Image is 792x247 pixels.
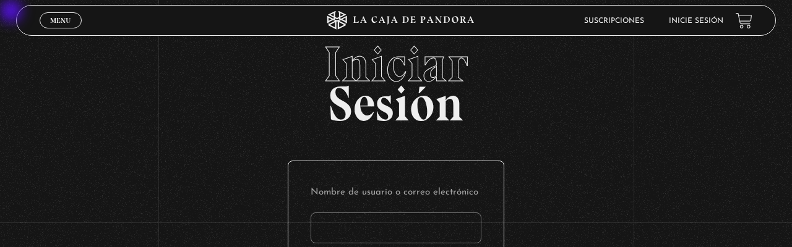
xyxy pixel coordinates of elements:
span: Menu [50,17,71,24]
span: Cerrar [46,27,75,36]
a: Suscripciones [584,17,644,25]
h2: Sesión [16,40,777,119]
a: Inicie sesión [669,17,723,25]
label: Nombre de usuario o correo electrónico [311,183,481,203]
span: Iniciar [16,40,777,89]
a: View your shopping cart [736,12,752,29]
